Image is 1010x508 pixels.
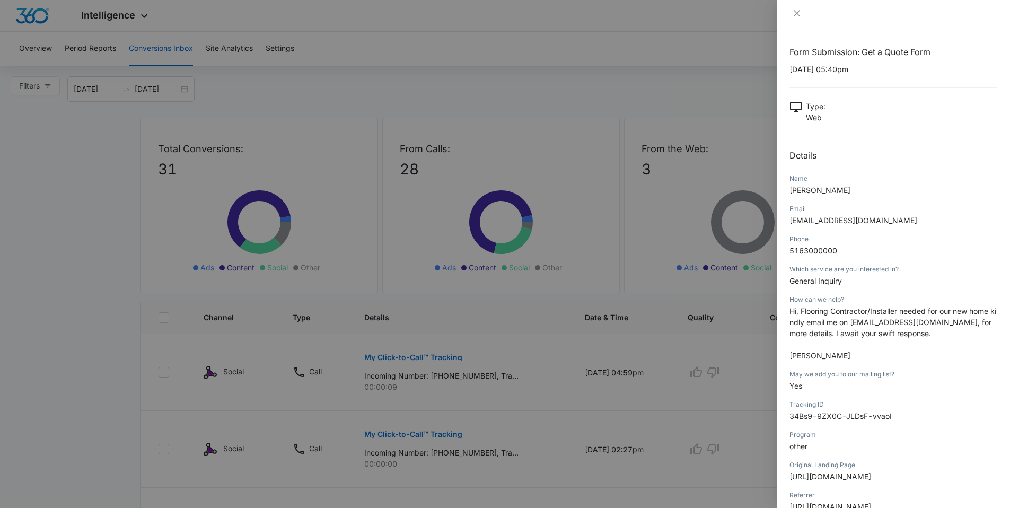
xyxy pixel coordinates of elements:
span: General Inquiry [789,276,842,285]
span: 5163000000 [789,246,837,255]
div: Original Landing Page [789,460,997,470]
span: Hi, Flooring Contractor/Installer needed for our new home kindly email me on [EMAIL_ADDRESS][DOMA... [789,306,996,338]
div: Which service are you interested in? [789,265,997,274]
span: [EMAIL_ADDRESS][DOMAIN_NAME] [789,216,917,225]
h1: Form Submission: Get a Quote Form [789,46,997,58]
div: Tracking ID [789,400,997,409]
span: Yes [789,381,802,390]
p: Web [806,112,825,123]
span: other [789,442,807,451]
div: Phone [789,234,997,244]
span: close [793,9,801,17]
span: [PERSON_NAME] [789,351,850,360]
p: Type : [806,101,825,112]
div: Name [789,174,997,183]
div: Email [789,204,997,214]
h2: Details [789,149,997,162]
div: May we add you to our mailing list? [789,370,997,379]
span: [PERSON_NAME] [789,186,850,195]
div: Program [789,430,997,440]
p: [DATE] 05:40pm [789,64,997,75]
div: Referrer [789,491,997,500]
button: Close [789,8,804,18]
div: How can we help? [789,295,997,304]
span: [URL][DOMAIN_NAME] [789,472,871,481]
span: 34Bs9-9ZX0C-JLDsF-vvaoI [789,411,892,421]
